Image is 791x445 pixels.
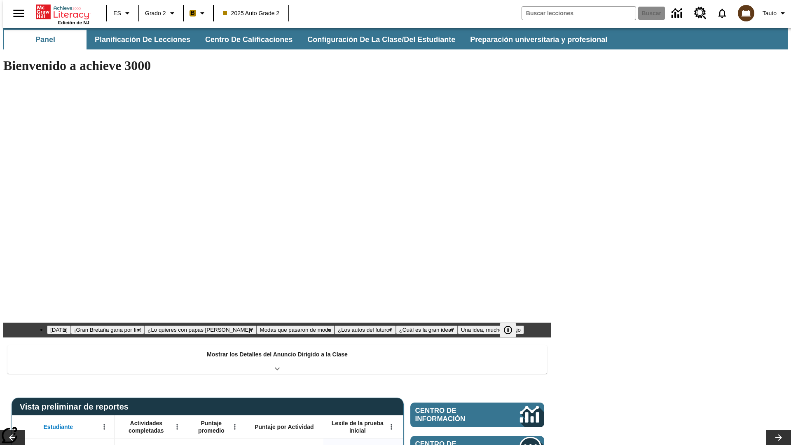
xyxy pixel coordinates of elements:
[711,2,733,24] a: Notificaciones
[301,30,462,49] button: Configuración de la clase/del estudiante
[328,419,388,434] span: Lexile de la prueba inicial
[98,421,110,433] button: Abrir menú
[119,419,173,434] span: Actividades completadas
[763,9,777,18] span: Tauto
[4,30,87,49] button: Panel
[396,326,458,334] button: Diapositiva 6 ¿Cuál es la gran idea?
[385,421,398,433] button: Abrir menú
[47,326,71,334] button: Diapositiva 1 Día del Trabajo
[144,326,256,334] button: Diapositiva 3 ¿Lo quieres con papas fritas?
[667,2,689,25] a: Centro de información
[759,6,791,21] button: Perfil/Configuración
[3,28,788,49] div: Subbarra de navegación
[58,20,89,25] span: Edición de NJ
[44,423,73,431] span: Estudiante
[733,2,759,24] button: Escoja un nuevo avatar
[171,421,183,433] button: Abrir menú
[689,2,711,24] a: Centro de recursos, Se abrirá en una pestaña nueva.
[88,30,197,49] button: Planificación de lecciones
[500,323,516,337] button: Pausar
[229,421,241,433] button: Abrir menú
[207,350,348,359] p: Mostrar los Detalles del Anuncio Dirigido a la Clase
[199,30,299,49] button: Centro de calificaciones
[20,402,133,412] span: Vista preliminar de reportes
[458,326,524,334] button: Diapositiva 7 Una idea, mucho trabajo
[255,423,314,431] span: Puntaje por Actividad
[113,9,121,18] span: ES
[766,430,791,445] button: Carrusel de lecciones, seguir
[522,7,636,20] input: Buscar campo
[7,1,31,26] button: Abrir el menú lateral
[36,4,89,20] a: Portada
[71,326,144,334] button: Diapositiva 2 ¡Gran Bretaña gana por fin!
[145,9,166,18] span: Grado 2
[463,30,614,49] button: Preparación universitaria y profesional
[257,326,335,334] button: Diapositiva 4 Modas que pasaron de moda
[142,6,180,21] button: Grado: Grado 2, Elige un grado
[415,407,492,423] span: Centro de información
[335,326,396,334] button: Diapositiva 5 ¿Los autos del futuro?
[36,3,89,25] div: Portada
[3,58,551,73] h1: Bienvenido a achieve 3000
[186,6,211,21] button: Boost El color de la clase es anaranjado claro. Cambiar el color de la clase.
[3,30,615,49] div: Subbarra de navegación
[192,419,231,434] span: Puntaje promedio
[500,323,524,337] div: Pausar
[738,5,754,21] img: avatar image
[410,403,544,427] a: Centro de información
[7,345,547,374] div: Mostrar los Detalles del Anuncio Dirigido a la Clase
[110,6,136,21] button: Lenguaje: ES, Selecciona un idioma
[191,8,195,18] span: B
[223,9,280,18] span: 2025 Auto Grade 2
